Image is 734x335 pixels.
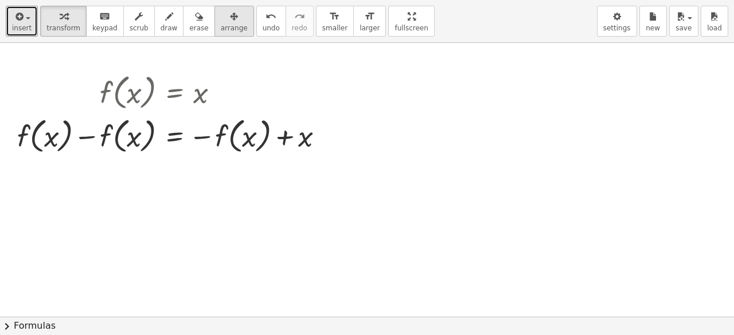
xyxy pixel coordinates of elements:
[669,6,698,37] button: save
[161,24,178,32] span: draw
[353,6,386,37] button: format_sizelarger
[395,24,428,32] span: fullscreen
[263,24,280,32] span: undo
[256,6,286,37] button: undoundo
[707,24,722,32] span: load
[6,6,38,37] button: insert
[676,24,692,32] span: save
[294,10,305,23] i: redo
[189,24,208,32] span: erase
[639,6,667,37] button: new
[646,24,660,32] span: new
[292,24,307,32] span: redo
[360,24,380,32] span: larger
[183,6,214,37] button: erase
[286,6,314,37] button: redoredo
[221,24,248,32] span: arrange
[214,6,254,37] button: arrange
[12,24,32,32] span: insert
[92,24,118,32] span: keypad
[86,6,124,37] button: keyboardkeypad
[40,6,87,37] button: transform
[316,6,354,37] button: format_sizesmaller
[154,6,184,37] button: draw
[46,24,80,32] span: transform
[99,10,110,23] i: keyboard
[322,24,348,32] span: smaller
[123,6,155,37] button: scrub
[701,6,728,37] button: load
[130,24,149,32] span: scrub
[597,6,637,37] button: settings
[329,10,340,23] i: format_size
[266,10,276,23] i: undo
[388,6,434,37] button: fullscreen
[364,10,375,23] i: format_size
[603,24,631,32] span: settings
